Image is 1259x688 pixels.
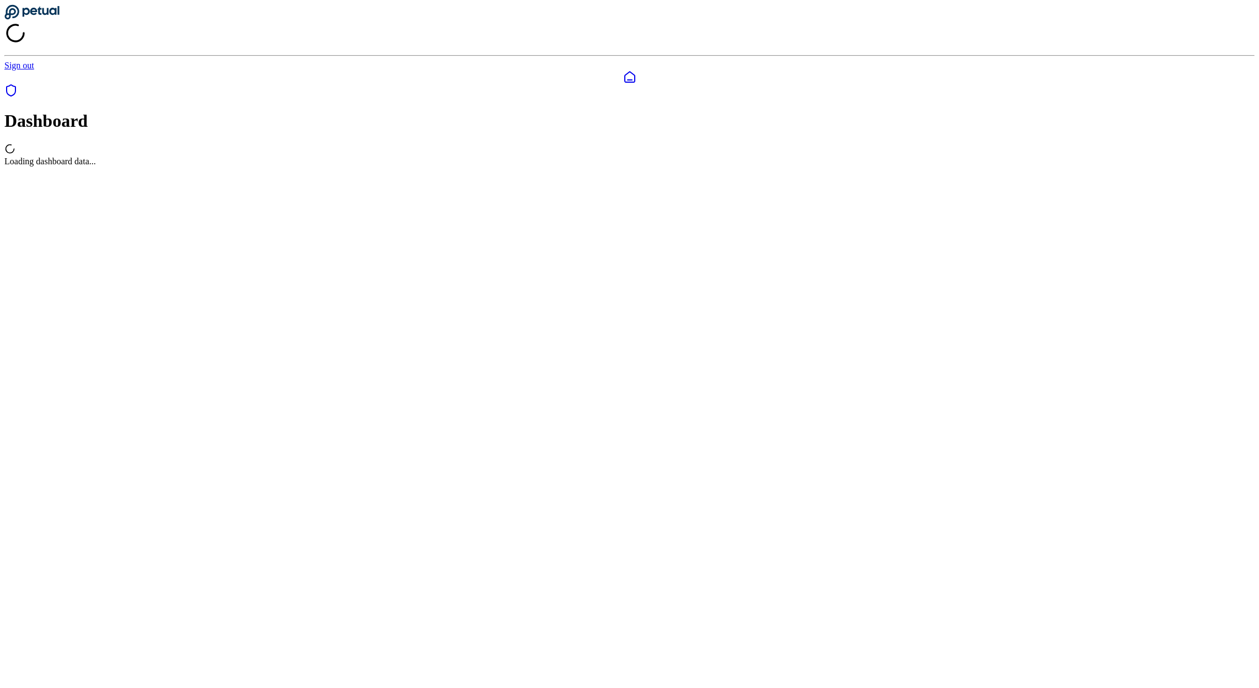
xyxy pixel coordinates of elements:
a: SOC 1 Reports [4,89,18,99]
a: Go to Dashboard [4,12,60,21]
h1: Dashboard [4,111,1255,131]
a: Dashboard [4,71,1255,84]
div: Loading dashboard data... [4,157,1255,166]
a: Sign out [4,61,34,70]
